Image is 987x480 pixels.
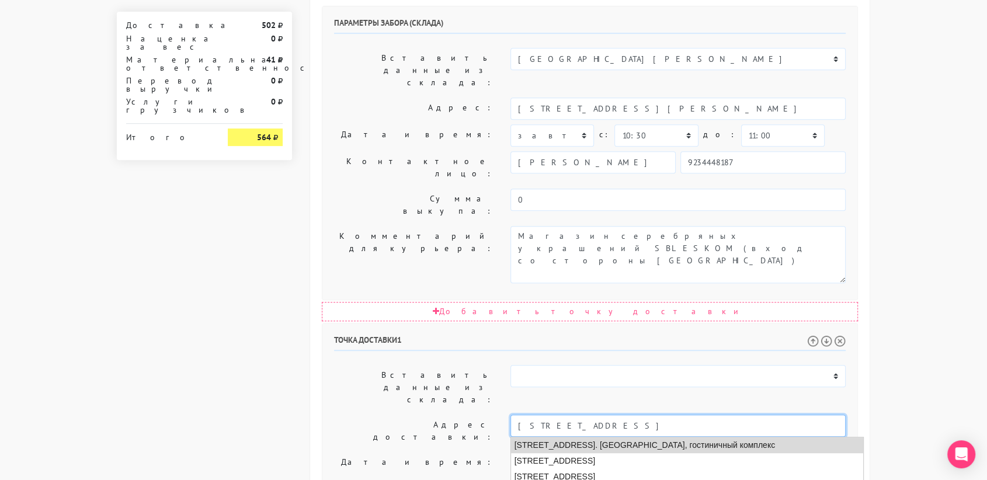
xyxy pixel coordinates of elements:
strong: 0 [271,75,276,86]
label: Адрес доставки: [325,415,502,447]
label: Дата и время: [325,452,502,474]
label: Комментарий для курьера: [325,226,502,283]
label: Вставить данные из склада: [325,48,502,93]
h6: Параметры забора (склада) [334,18,846,34]
div: Наценка за вес [117,34,219,51]
strong: 502 [262,20,276,30]
strong: 41 [266,54,276,65]
div: Услуги грузчиков [117,98,219,114]
input: Имя [510,151,676,173]
div: Доставка [117,21,219,29]
label: до: [703,124,736,145]
input: Телефон [680,151,846,173]
label: Сумма выкупа: [325,189,502,221]
strong: 0 [271,96,276,107]
div: Материальная ответственность [117,55,219,72]
li: [STREET_ADDRESS] [511,453,864,469]
strong: 564 [257,132,271,142]
li: [STREET_ADDRESS]. [GEOGRAPHIC_DATA], гостиничный комплекс [511,437,864,453]
strong: 0 [271,33,276,44]
span: 1 [397,335,402,345]
label: Дата и время: [325,124,502,147]
div: Перевод выручки [117,76,219,93]
label: Адрес: [325,98,502,120]
div: Добавить точку доставки [322,302,858,321]
div: Open Intercom Messenger [947,440,975,468]
label: Вставить данные из склада: [325,365,502,410]
h6: Точка доставки [334,335,846,351]
div: Итого [126,128,210,141]
label: c: [599,124,610,145]
label: Контактное лицо: [325,151,502,184]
